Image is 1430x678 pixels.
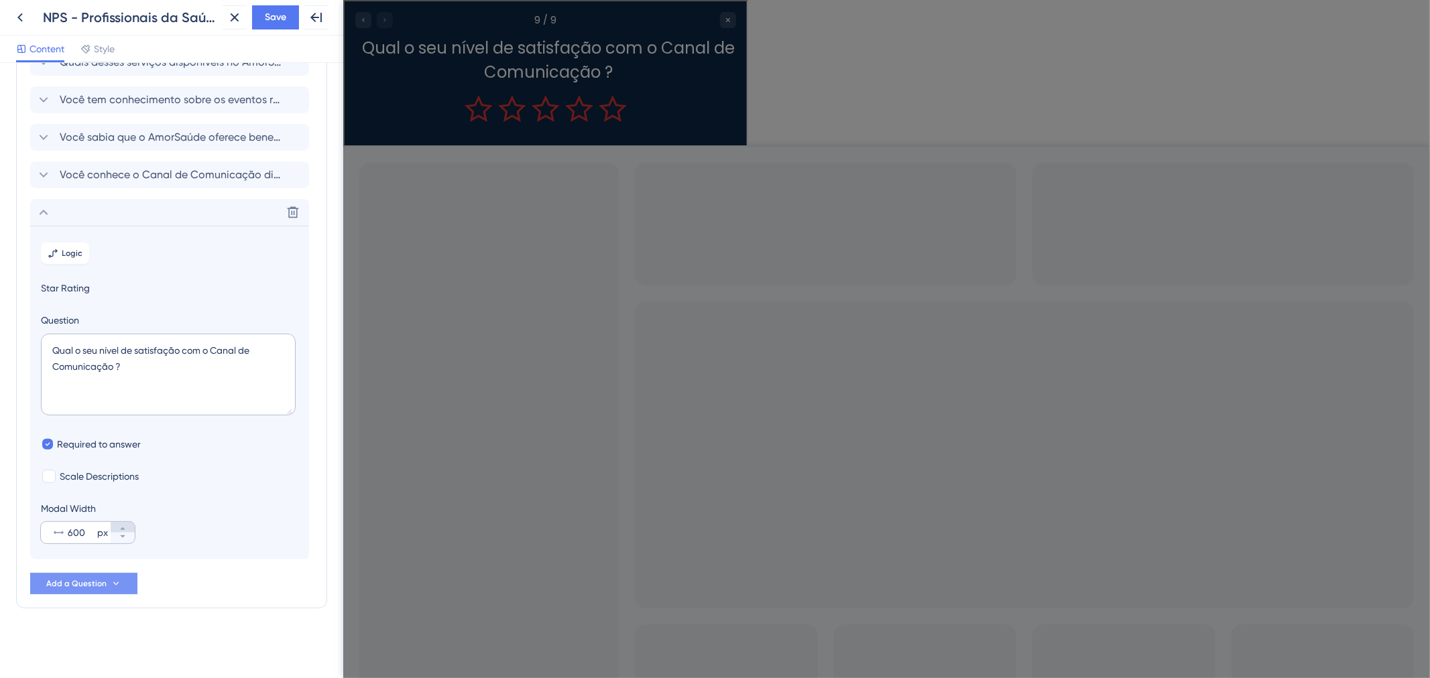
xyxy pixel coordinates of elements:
[43,8,217,27] div: NPS - Profissionais da Saúde | Avaliação AmorSaúde | Step Completo 02
[30,573,137,594] button: Add a Question
[41,312,298,328] label: Question
[184,94,218,125] div: Rate 3 star
[190,11,213,27] span: Question 9 / 9
[151,94,184,125] div: Rate 2 star
[111,533,135,543] button: px
[60,92,281,108] span: Você tem conhecimento sobre os eventos realizados pelo AmorSaúde ?
[62,248,83,259] span: Logic
[41,334,296,415] textarea: Qual o seu nível de satisfação com o Canal de Comunicação ?
[97,525,108,541] div: px
[251,94,285,125] div: Rate 5 star
[375,11,392,27] div: Close survey
[41,500,135,517] div: Modal Width
[117,94,285,125] div: star rating
[117,94,151,125] div: Rate 1 star
[252,5,299,29] button: Save
[46,578,107,589] span: Add a Question
[218,94,251,125] div: Rate 4 star
[111,522,135,533] button: px
[16,35,392,83] div: Qual o seu nível de satisfação com o Canal de Comunicação ?
[94,41,115,57] span: Style
[57,436,141,452] span: Required to answer
[60,167,281,183] span: Você conhece o Canal de Comunicação disponibilizado pela Franqueadora para os Profissionais da Sa...
[41,280,298,296] span: Star Rating
[41,243,89,264] button: Logic
[11,11,27,27] div: Go to Question 8
[68,525,95,541] input: px
[60,129,281,145] span: Você sabia que o AmorSaúde oferece benefícios por meio de parcerias com outras instituições ?
[265,9,286,25] span: Save
[60,468,139,484] span: Scale Descriptions
[29,41,64,57] span: Content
